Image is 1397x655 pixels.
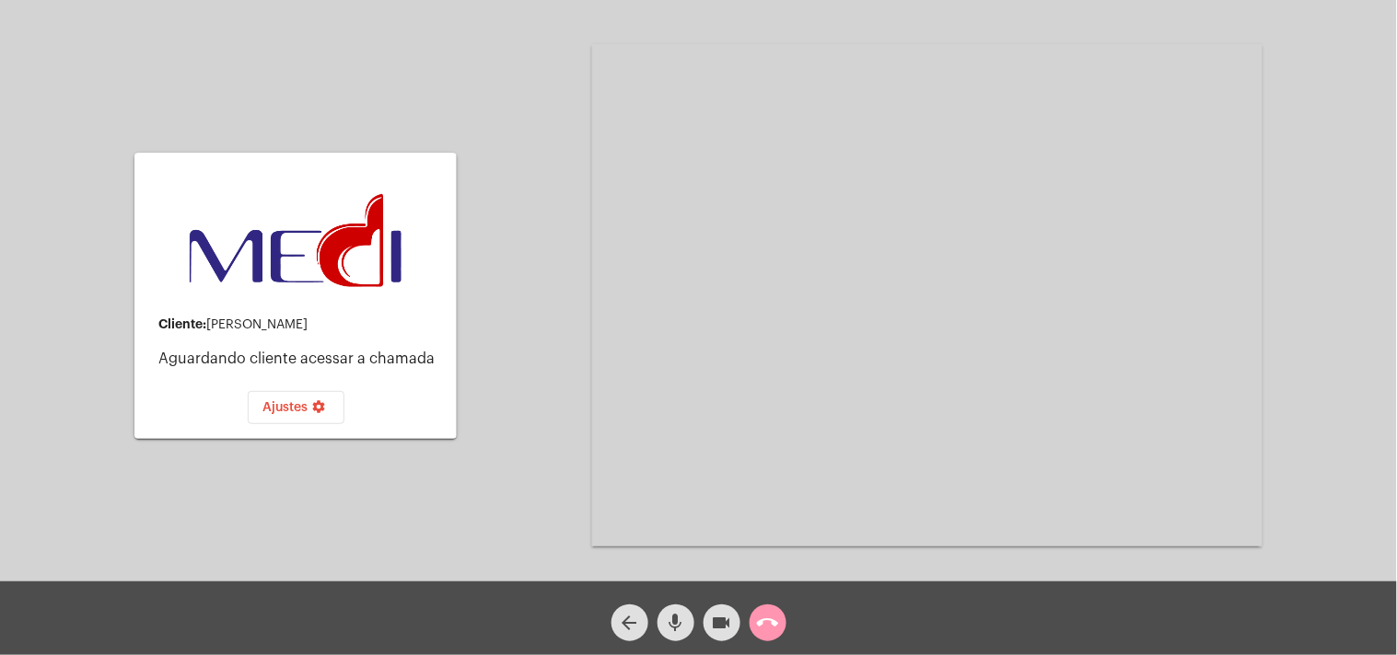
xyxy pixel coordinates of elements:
[158,317,206,330] strong: Cliente:
[190,194,402,288] img: d3a1b5fa-500b-b90f-5a1c-719c20e9830b.png
[158,317,442,332] div: [PERSON_NAME]
[665,612,687,634] mat-icon: mic
[158,350,442,367] p: Aguardando cliente acessar a chamada
[308,399,330,421] mat-icon: settings
[262,401,330,414] span: Ajustes
[619,612,641,634] mat-icon: arrow_back
[248,391,344,424] button: Ajustes
[711,612,733,634] mat-icon: videocam
[757,612,779,634] mat-icon: call_end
